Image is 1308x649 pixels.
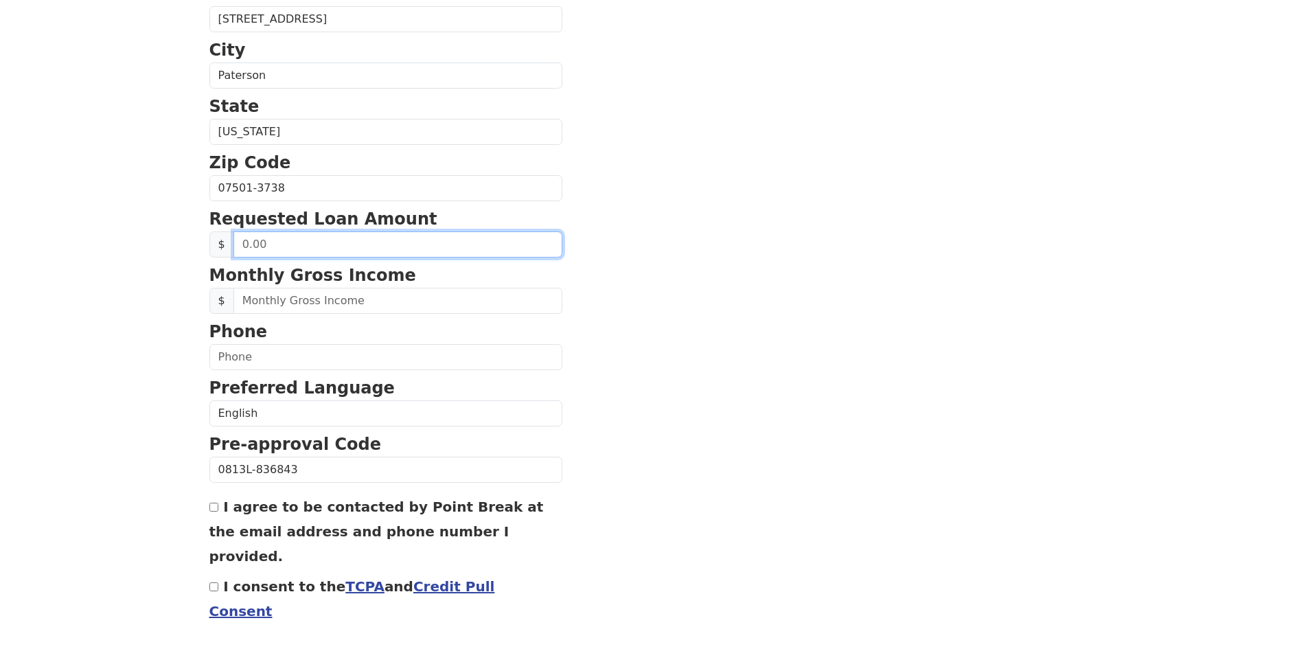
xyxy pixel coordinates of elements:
input: Pre-approval Code [209,457,562,483]
input: City [209,62,562,89]
span: $ [209,288,234,314]
input: Street Address [209,6,562,32]
strong: Requested Loan Amount [209,209,437,229]
strong: Preferred Language [209,378,395,398]
a: TCPA [345,578,385,595]
strong: Pre-approval Code [209,435,382,454]
strong: Phone [209,322,268,341]
label: I consent to the and [209,578,495,619]
span: $ [209,231,234,258]
strong: Zip Code [209,153,291,172]
label: I agree to be contacted by Point Break at the email address and phone number I provided. [209,499,544,565]
strong: City [209,41,246,60]
p: Monthly Gross Income [209,263,562,288]
input: 0.00 [233,231,562,258]
input: Phone [209,344,562,370]
input: Monthly Gross Income [233,288,562,314]
input: Zip Code [209,175,562,201]
strong: State [209,97,260,116]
